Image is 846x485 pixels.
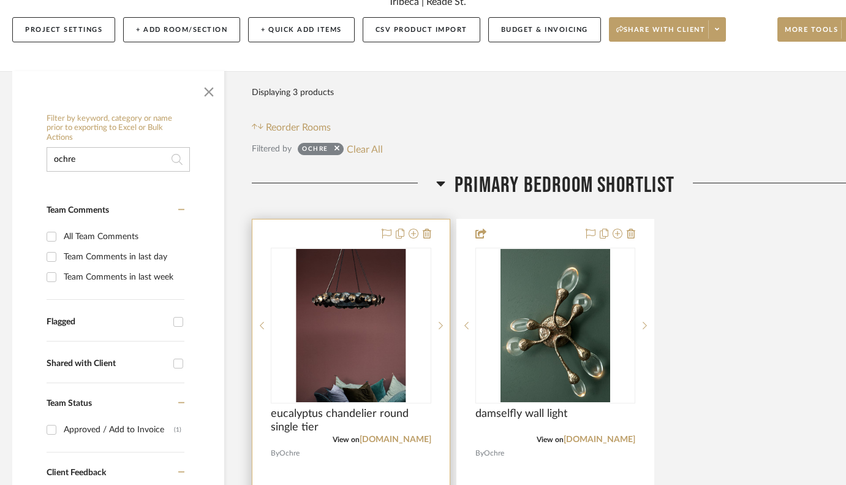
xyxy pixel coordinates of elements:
[47,206,109,215] span: Team Comments
[252,120,331,135] button: Reorder Rooms
[64,247,181,267] div: Team Comments in last day
[616,25,706,44] span: Share with client
[12,17,115,42] button: Project Settings
[279,448,300,459] span: Ochre
[333,436,360,443] span: View on
[252,142,292,156] div: Filtered by
[248,17,355,42] button: + Quick Add Items
[564,435,635,444] a: [DOMAIN_NAME]
[455,172,674,199] span: Primary Bedroom SHORTLIST
[123,17,240,42] button: + Add Room/Section
[488,17,601,42] button: Budget & Invoicing
[252,80,334,105] div: Displaying 3 products
[271,407,431,434] span: eucalyptus chandelier round single tier
[47,359,167,369] div: Shared with Client
[266,120,331,135] span: Reorder Rooms
[197,77,221,102] button: Close
[64,420,174,440] div: Approved / Add to Invoice
[271,448,279,459] span: By
[302,145,328,157] div: ochre
[47,147,190,172] input: Search within 3 results
[347,141,383,157] button: Clear All
[47,399,92,408] span: Team Status
[363,17,480,42] button: CSV Product Import
[360,435,431,444] a: [DOMAIN_NAME]
[296,249,406,402] img: eucalyptus chandelier round single tier
[64,227,181,246] div: All Team Comments
[484,448,504,459] span: Ochre
[475,448,484,459] span: By
[174,420,181,440] div: (1)
[47,317,167,327] div: Flagged
[271,248,431,403] div: 0
[64,267,181,287] div: Team Comments in last week
[47,114,190,143] h6: Filter by keyword, category or name prior to exporting to Excel or Bulk Actions
[609,17,727,42] button: Share with client
[475,407,567,421] span: damselfly wall light
[500,249,610,402] img: damselfly wall light
[537,436,564,443] span: View on
[47,468,106,477] span: Client Feedback
[785,25,838,44] span: More tools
